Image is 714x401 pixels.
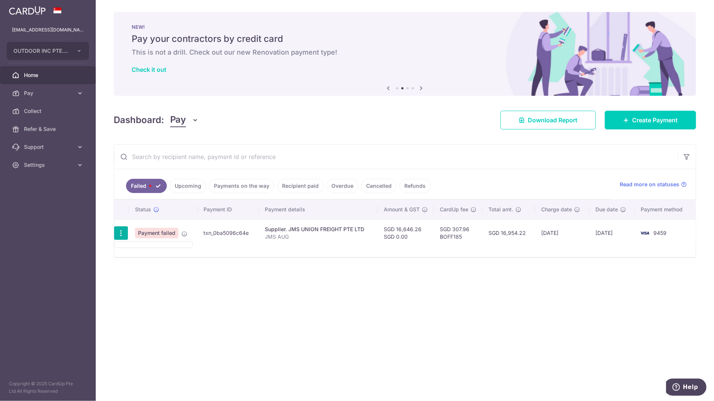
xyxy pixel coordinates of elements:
a: Upcoming [170,179,206,193]
span: OUTDOOR INC PTE. LTD. [13,47,69,55]
span: Status [135,206,151,213]
input: Search by recipient name, payment id or reference [114,145,678,169]
div: Supplier. JMS UNION FREIGHT PTE LTD [265,226,372,233]
td: [DATE] [535,219,589,247]
a: Download Report [500,111,596,129]
a: Recipient paid [277,179,324,193]
button: Pay [170,113,199,127]
p: JMS AUG [265,233,372,241]
span: Settings [24,161,73,169]
a: Payments on the way [209,179,274,193]
h6: This is not a drill. Check out our new Renovation payment type! [132,48,678,57]
img: CardUp [9,6,46,15]
a: Read more on statuses [620,181,687,188]
td: SGD 16,954.22 [482,219,535,247]
span: Total amt. [488,206,513,213]
td: SGD 307.96 BOFF185 [434,219,482,247]
span: Amount & GST [384,206,420,213]
span: Pay [24,89,73,97]
a: Failed [126,179,167,193]
span: Support [24,143,73,151]
a: Create Payment [605,111,696,129]
td: txn_0ba5096c64e [198,219,259,247]
a: Check it out [132,66,166,73]
th: Payment ID [198,200,259,219]
span: Payment failed [135,228,178,238]
span: 9459 [654,230,667,236]
span: Read more on statuses [620,181,679,188]
iframe: Opens a widget where you can find more information [666,379,707,397]
span: Create Payment [632,116,678,125]
ul: Pay [114,241,193,248]
th: Payment details [259,200,378,219]
span: Refer & Save [24,125,73,133]
button: OUTDOOR INC PTE. LTD. [7,42,89,60]
span: Charge date [541,206,572,213]
img: Bank Card [637,229,652,238]
a: Refunds [399,179,430,193]
td: [DATE] [589,219,635,247]
p: NEW! [132,24,678,30]
img: Renovation banner [114,12,696,96]
span: Collect [24,107,73,115]
span: CardUp fee [440,206,468,213]
p: [EMAIL_ADDRESS][DOMAIN_NAME] [12,26,84,34]
span: Due date [595,206,618,213]
h4: Dashboard: [114,113,164,127]
h5: Pay your contractors by credit card [132,33,678,45]
th: Payment method [635,200,696,219]
a: Cancelled [361,179,396,193]
span: Pay [170,113,186,127]
a: Overdue [327,179,358,193]
span: Download Report [528,116,577,125]
td: SGD 16,646.26 SGD 0.00 [378,219,434,247]
span: Home [24,71,73,79]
